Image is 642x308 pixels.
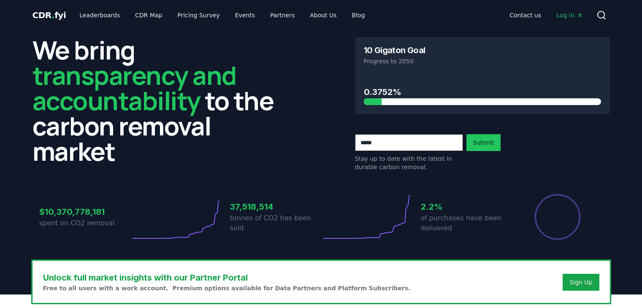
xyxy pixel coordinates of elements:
[39,218,130,228] p: spent on CO2 removal
[230,213,321,233] p: tonnes of CO2 has been sold
[39,205,130,218] h3: $10,370,778,181
[33,9,66,21] a: CDR.fyi
[43,284,411,292] p: Free to all users with a work account. Premium options available for Data Partners and Platform S...
[230,200,321,213] h3: 37,518,514
[466,134,501,151] button: Submit
[128,8,169,23] a: CDR Map
[421,200,512,213] h3: 2.2%
[303,8,343,23] a: About Us
[421,213,512,233] p: of purchases have been delivered
[550,8,589,23] a: Log in
[503,8,589,23] nav: Main
[556,11,582,19] span: Log in
[345,8,372,23] a: Blog
[364,86,601,98] h3: 0.3752%
[534,193,581,240] div: Percentage of sales delivered
[51,10,54,20] span: .
[563,274,599,291] button: Sign Up
[228,8,262,23] a: Events
[73,8,127,23] a: Leaderboards
[33,10,66,20] span: CDR fyi
[569,278,592,286] a: Sign Up
[43,271,411,284] h3: Unlock full market insights with our Partner Portal
[263,8,301,23] a: Partners
[171,8,226,23] a: Pricing Survey
[364,57,601,65] p: Progress to 2050
[73,8,371,23] nav: Main
[33,58,236,118] span: transparency and accountability
[503,8,548,23] a: Contact us
[364,46,425,54] h3: 10 Gigaton Goal
[355,154,463,171] p: Stay up to date with the latest in durable carbon removal.
[33,37,287,164] h2: We bring to the carbon removal market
